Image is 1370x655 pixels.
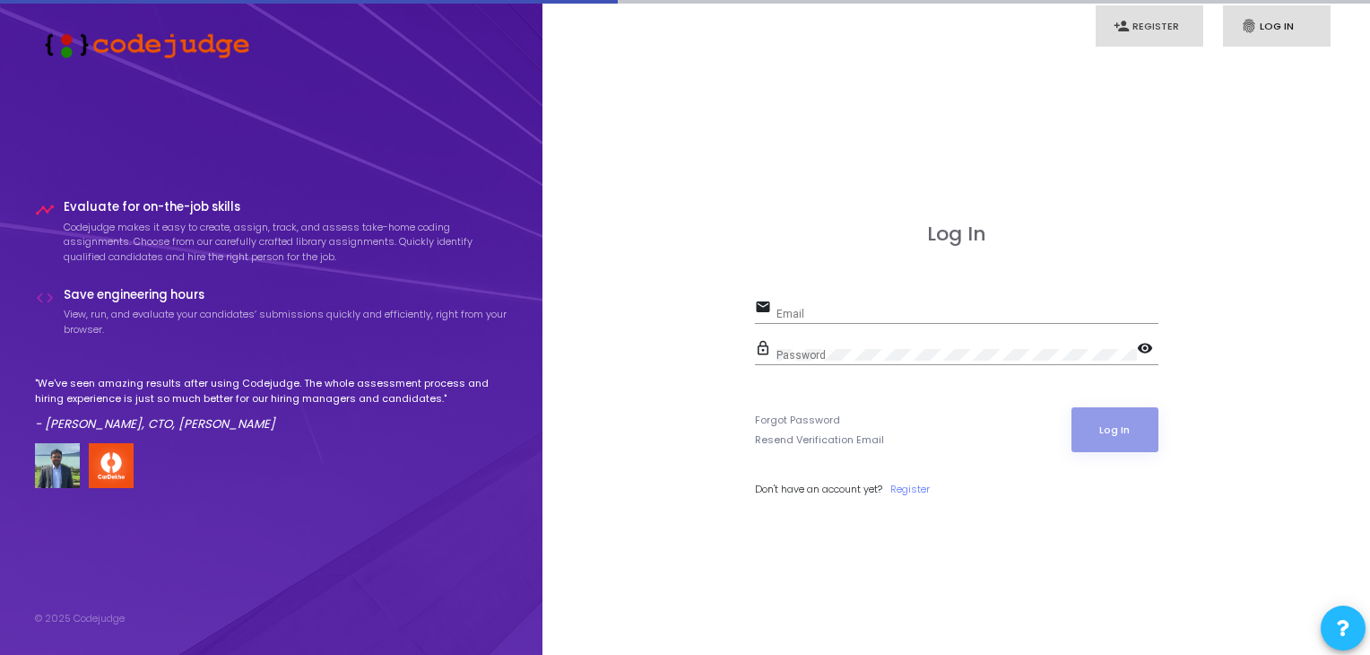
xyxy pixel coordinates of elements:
p: "We've seen amazing results after using Codejudge. The whole assessment process and hiring experi... [35,376,508,406]
h4: Save engineering hours [64,288,508,302]
a: Register [890,482,930,497]
i: person_add [1114,18,1130,34]
mat-icon: lock_outline [755,339,776,361]
i: code [35,288,55,308]
a: Resend Verification Email [755,432,884,448]
p: View, run, and evaluate your candidates’ submissions quickly and efficiently, right from your bro... [64,307,508,336]
mat-icon: email [755,298,776,319]
div: © 2025 Codejudge [35,611,125,626]
i: fingerprint [1241,18,1257,34]
mat-icon: visibility [1137,339,1158,361]
i: timeline [35,200,55,220]
p: Codejudge makes it easy to create, assign, track, and assess take-home coding assignments. Choose... [64,220,508,265]
em: - [PERSON_NAME], CTO, [PERSON_NAME] [35,415,275,432]
a: Forgot Password [755,413,840,428]
a: person_addRegister [1096,5,1203,48]
img: user image [35,443,80,488]
h4: Evaluate for on-the-job skills [64,200,508,214]
h3: Log In [755,223,1158,246]
button: Log In [1071,407,1158,452]
span: Don't have an account yet? [755,482,882,496]
input: Email [776,308,1158,320]
img: company-logo [89,443,134,488]
a: fingerprintLog In [1223,5,1331,48]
